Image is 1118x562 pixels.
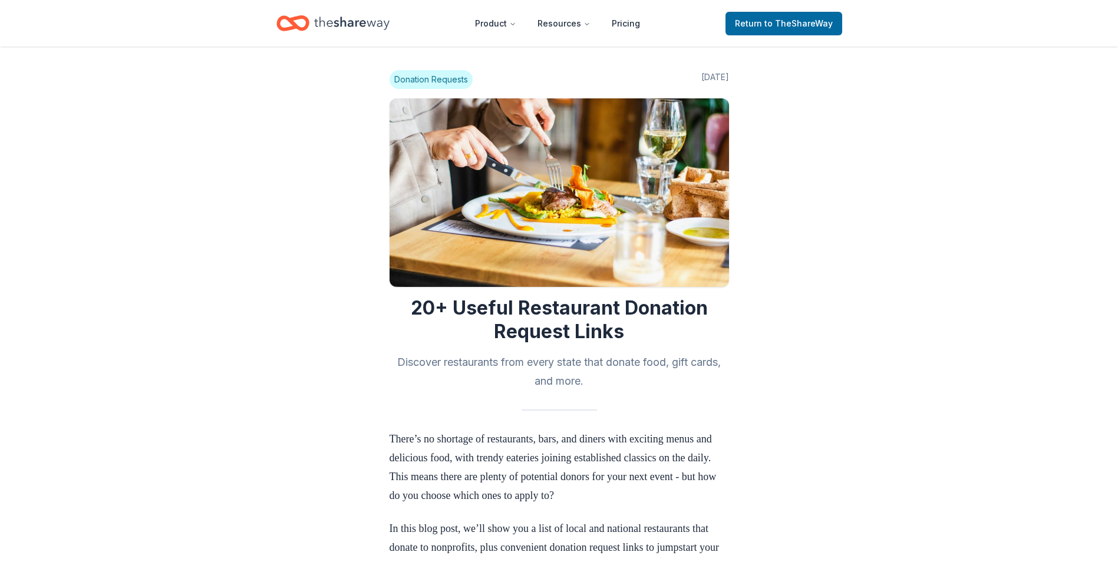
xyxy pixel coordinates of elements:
span: Donation Requests [390,70,473,89]
h1: 20+ Useful Restaurant Donation Request Links [390,296,729,343]
h2: Discover restaurants from every state that donate food, gift cards, and more. [390,353,729,391]
a: Pricing [602,12,649,35]
span: to TheShareWay [764,18,833,28]
nav: Main [466,9,649,37]
button: Product [466,12,526,35]
p: There’s no shortage of restaurants, bars, and diners with exciting menus and delicious food, with... [390,429,729,505]
a: Home [276,9,390,37]
span: [DATE] [701,70,729,89]
button: Resources [528,12,600,35]
img: Image for 20+ Useful Restaurant Donation Request Links [390,98,729,287]
span: Return [735,16,833,31]
a: Returnto TheShareWay [725,12,842,35]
